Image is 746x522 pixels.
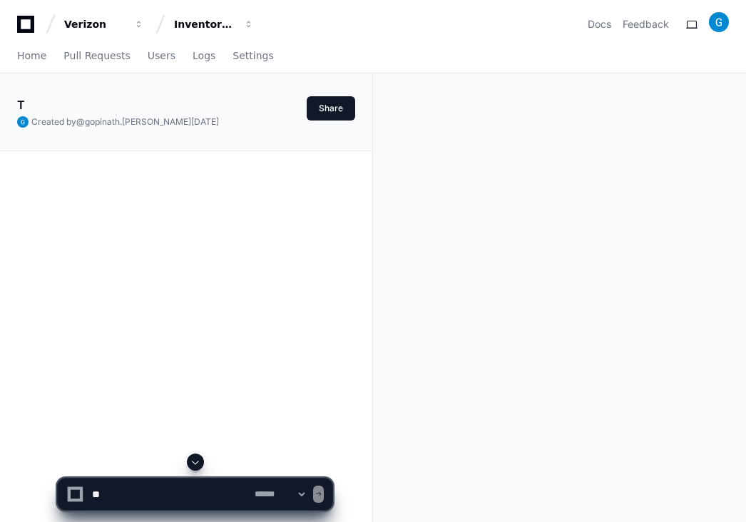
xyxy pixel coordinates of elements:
[58,11,150,37] button: Verizon
[17,98,25,112] app-text-character-animate: T
[63,51,130,60] span: Pull Requests
[85,116,191,127] span: gopinath.[PERSON_NAME]
[233,40,273,73] a: Settings
[623,17,669,31] button: Feedback
[174,17,235,31] div: Inventory Management
[148,40,175,73] a: Users
[76,116,85,127] span: @
[233,51,273,60] span: Settings
[588,17,611,31] a: Docs
[31,116,219,128] span: Created by
[64,17,126,31] div: Verizon
[17,116,29,128] img: ACg8ocLgD4B0PbMnFCRezSs6CxZErLn06tF4Svvl2GU3TFAxQEAh9w=s96-c
[193,51,215,60] span: Logs
[709,12,729,32] img: ACg8ocLgD4B0PbMnFCRezSs6CxZErLn06tF4Svvl2GU3TFAxQEAh9w=s96-c
[63,40,130,73] a: Pull Requests
[168,11,260,37] button: Inventory Management
[17,40,46,73] a: Home
[148,51,175,60] span: Users
[191,116,219,127] span: [DATE]
[307,96,355,121] button: Share
[193,40,215,73] a: Logs
[17,51,46,60] span: Home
